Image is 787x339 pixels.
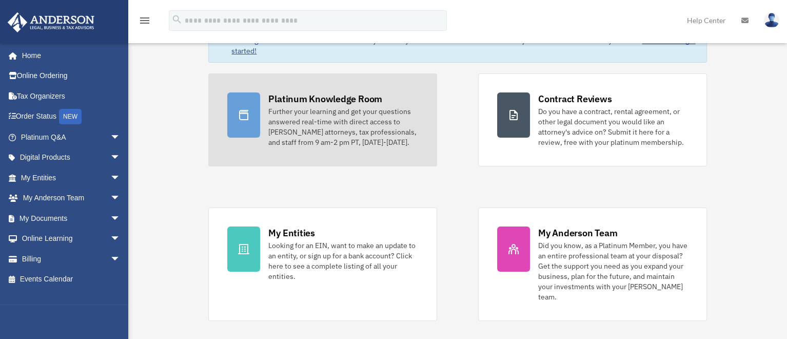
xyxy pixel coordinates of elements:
[110,167,131,189] span: arrow_drop_down
[7,269,136,290] a: Events Calendar
[110,147,131,168] span: arrow_drop_down
[7,208,136,229] a: My Documentsarrow_drop_down
[7,188,136,209] a: My Anderson Teamarrow_drop_down
[538,227,617,239] div: My Anderson Team
[268,240,418,281] div: Looking for an EIN, want to make an update to an entity, or sign up for a bank account? Click her...
[538,106,688,147] div: Do you have a contract, rental agreement, or other legal document you would like an attorney's ad...
[7,229,136,249] a: Online Learningarrow_drop_down
[268,92,382,105] div: Platinum Knowledge Room
[59,109,82,124] div: NEW
[7,147,136,168] a: Digital Productsarrow_drop_down
[478,73,707,166] a: Contract Reviews Do you have a contract, rental agreement, or other legal document you would like...
[208,208,437,321] a: My Entities Looking for an EIN, want to make an update to an entity, or sign up for a bank accoun...
[7,86,136,106] a: Tax Organizers
[7,45,131,66] a: Home
[110,188,131,209] span: arrow_drop_down
[139,14,151,27] i: menu
[139,18,151,27] a: menu
[231,36,695,55] a: Click Here to get started!
[110,249,131,270] span: arrow_drop_down
[764,13,779,28] img: User Pic
[171,14,183,25] i: search
[478,208,707,321] a: My Anderson Team Did you know, as a Platinum Member, you have an entire professional team at your...
[7,249,136,269] a: Billingarrow_drop_down
[268,106,418,147] div: Further your learning and get your questions answered real-time with direct access to [PERSON_NAM...
[7,167,136,188] a: My Entitiesarrow_drop_down
[7,66,136,86] a: Online Ordering
[5,12,97,32] img: Anderson Advisors Platinum Portal
[538,240,688,302] div: Did you know, as a Platinum Member, you have an entire professional team at your disposal? Get th...
[110,208,131,229] span: arrow_drop_down
[110,229,131,250] span: arrow_drop_down
[538,92,612,105] div: Contract Reviews
[110,127,131,148] span: arrow_drop_down
[268,227,314,239] div: My Entities
[7,106,136,127] a: Order StatusNEW
[7,127,136,147] a: Platinum Q&Aarrow_drop_down
[208,73,437,166] a: Platinum Knowledge Room Further your learning and get your questions answered real-time with dire...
